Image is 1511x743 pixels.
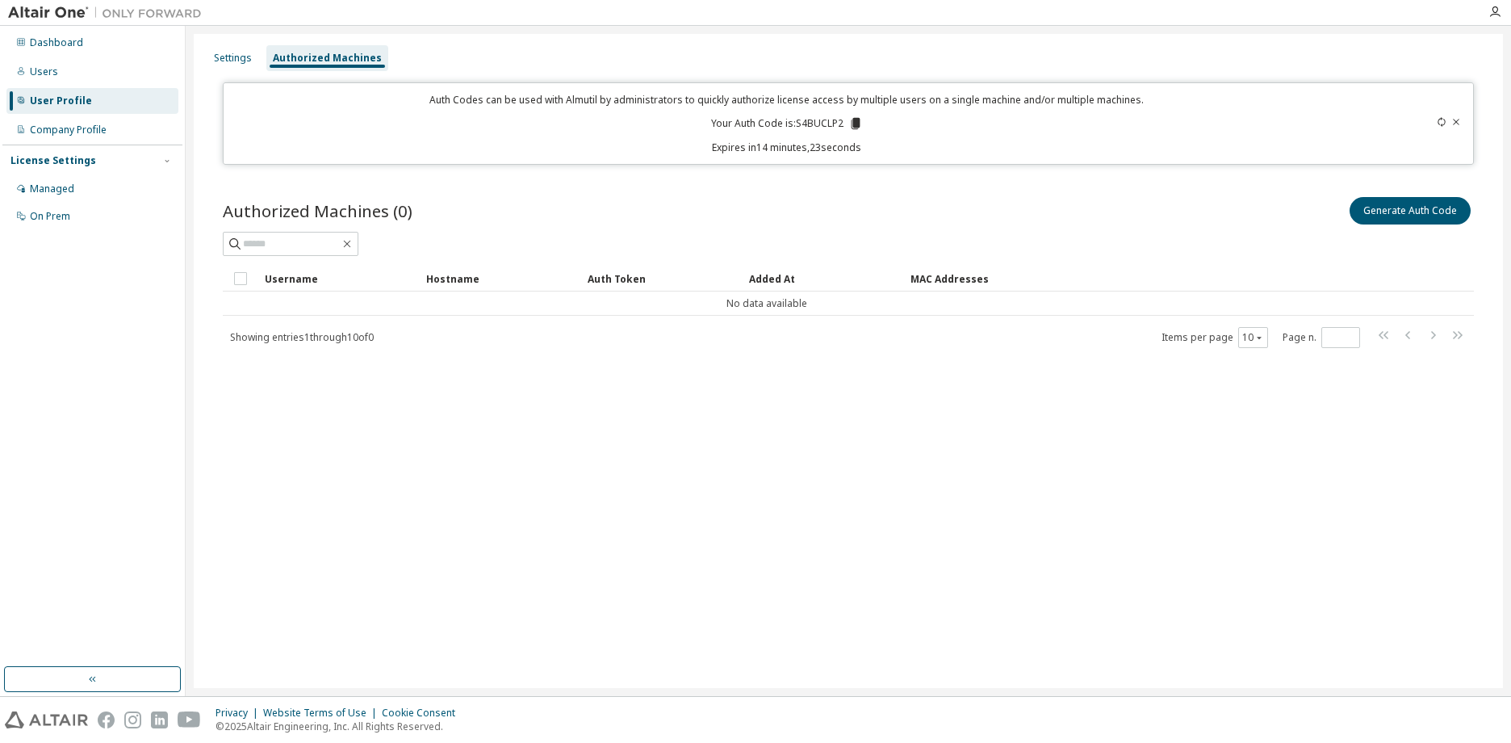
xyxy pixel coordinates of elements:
[30,210,70,223] div: On Prem
[10,154,96,167] div: License Settings
[30,94,92,107] div: User Profile
[1242,331,1264,344] button: 10
[5,712,88,728] img: altair_logo.svg
[1350,197,1471,225] button: Generate Auth Code
[30,183,74,195] div: Managed
[214,52,252,65] div: Settings
[588,266,736,292] div: Auth Token
[711,116,863,131] p: Your Auth Code is: S4BUCLP2
[124,712,141,728] img: instagram.svg
[223,292,1311,316] td: No data available
[1283,327,1360,348] span: Page n.
[30,36,83,49] div: Dashboard
[8,5,210,21] img: Altair One
[910,266,1304,292] div: MAC Addresses
[273,52,382,65] div: Authorized Machines
[223,199,412,222] span: Authorized Machines (0)
[382,707,465,720] div: Cookie Consent
[216,707,263,720] div: Privacy
[233,93,1341,107] p: Auth Codes can be used with Almutil by administrators to quickly authorize license access by mult...
[30,124,107,136] div: Company Profile
[178,712,201,728] img: youtube.svg
[1162,327,1268,348] span: Items per page
[426,266,575,292] div: Hostname
[749,266,898,292] div: Added At
[30,65,58,78] div: Users
[98,712,115,728] img: facebook.svg
[265,266,413,292] div: Username
[216,720,465,733] p: © 2025 Altair Engineering, Inc. All Rights Reserved.
[263,707,382,720] div: Website Terms of Use
[151,712,168,728] img: linkedin.svg
[230,330,374,344] span: Showing entries 1 through 10 of 0
[233,141,1341,154] p: Expires in 14 minutes, 23 seconds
